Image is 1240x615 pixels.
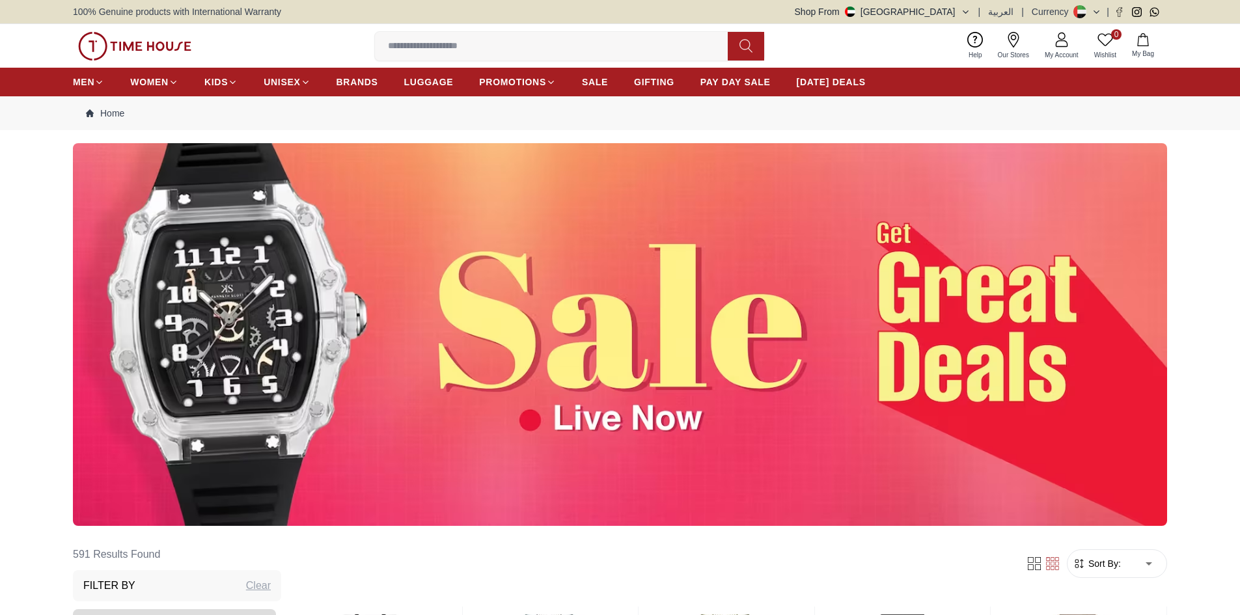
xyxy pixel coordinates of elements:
[86,107,124,120] a: Home
[246,578,271,594] div: Clear
[582,70,608,94] a: SALE
[993,50,1034,60] span: Our Stores
[73,70,104,94] a: MEN
[264,75,300,89] span: UNISEX
[1073,557,1121,570] button: Sort By:
[73,539,281,570] h6: 591 Results Found
[988,5,1013,18] button: العربية
[1132,7,1142,17] a: Instagram
[700,75,771,89] span: PAY DAY SALE
[479,70,556,94] a: PROMOTIONS
[1150,7,1159,17] a: Whatsapp
[264,70,310,94] a: UNISEX
[337,75,378,89] span: BRANDS
[1124,31,1162,61] button: My Bag
[1021,5,1024,18] span: |
[73,5,281,18] span: 100% Genuine products with International Warranty
[130,70,178,94] a: WOMEN
[634,75,674,89] span: GIFTING
[961,29,990,62] a: Help
[204,70,238,94] a: KIDS
[130,75,169,89] span: WOMEN
[1127,49,1159,59] span: My Bag
[1032,5,1074,18] div: Currency
[83,578,135,594] h3: Filter By
[845,7,855,17] img: United Arab Emirates
[479,75,546,89] span: PROMOTIONS
[797,75,866,89] span: [DATE] DEALS
[1107,5,1109,18] span: |
[1086,557,1121,570] span: Sort By:
[1114,7,1124,17] a: Facebook
[73,75,94,89] span: MEN
[78,32,191,61] img: ...
[700,70,771,94] a: PAY DAY SALE
[1086,29,1124,62] a: 0Wishlist
[1111,29,1122,40] span: 0
[990,29,1037,62] a: Our Stores
[1089,50,1122,60] span: Wishlist
[73,96,1167,130] nav: Breadcrumb
[404,70,454,94] a: LUGGAGE
[1040,50,1084,60] span: My Account
[73,143,1167,526] img: ...
[337,70,378,94] a: BRANDS
[582,75,608,89] span: SALE
[404,75,454,89] span: LUGGAGE
[963,50,987,60] span: Help
[978,5,981,18] span: |
[634,70,674,94] a: GIFTING
[795,5,971,18] button: Shop From[GEOGRAPHIC_DATA]
[204,75,228,89] span: KIDS
[797,70,866,94] a: [DATE] DEALS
